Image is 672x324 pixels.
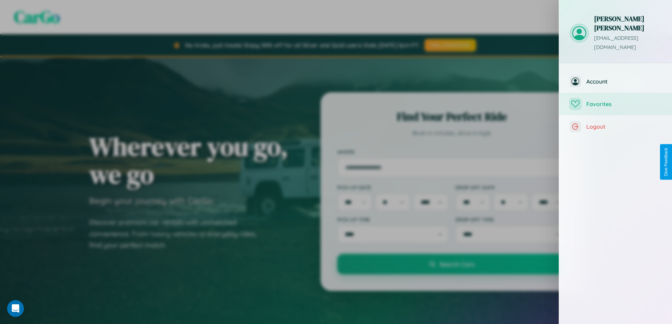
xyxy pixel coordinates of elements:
[559,93,672,115] button: Favorites
[7,300,24,317] iframe: Intercom live chat
[586,123,661,130] span: Logout
[559,70,672,93] button: Account
[664,148,668,176] div: Give Feedback
[586,78,661,85] span: Account
[594,34,661,52] p: [EMAIL_ADDRESS][DOMAIN_NAME]
[559,115,672,138] button: Logout
[586,100,661,108] span: Favorites
[594,14,661,32] h3: [PERSON_NAME] [PERSON_NAME]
